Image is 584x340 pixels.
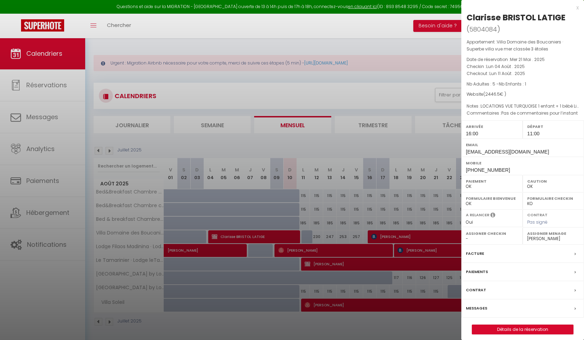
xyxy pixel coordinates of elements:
[527,178,579,185] label: Caution
[467,63,579,70] p: Checkin :
[527,131,539,136] span: 11:00
[467,12,565,23] div: Clarisse BRISTOL LATIGE
[466,167,510,173] span: [PHONE_NUMBER]
[527,195,579,202] label: Formulaire Checkin
[466,149,549,155] span: [EMAIL_ADDRESS][DOMAIN_NAME]
[467,70,579,77] p: Checkout :
[527,219,548,225] span: Pas signé
[461,4,579,12] div: x
[467,81,526,87] span: Nb Adultes : 5 -
[466,195,518,202] label: Formulaire Bienvenue
[467,103,579,110] p: Notes :
[466,268,488,276] label: Paiements
[499,81,526,87] span: Nb Enfants : 1
[466,123,518,130] label: Arrivée
[466,159,579,166] label: Mobile
[472,325,573,334] a: Détails de la réservation
[467,56,579,63] p: Date de réservation :
[467,91,579,98] div: Website
[466,250,484,257] label: Facture
[483,91,506,97] span: ( € )
[489,70,525,76] span: Lun 11 Août . 2025
[467,39,579,53] p: Appartement :
[527,212,548,217] label: Contrat
[510,56,545,62] span: Mer 21 Mai . 2025
[466,305,487,312] label: Messages
[527,230,579,237] label: Assigner Menage
[466,131,478,136] span: 16:00
[469,25,497,34] span: 5804084
[466,286,486,294] label: Contrat
[467,39,563,52] span: Villa Domaine des Boucaniers · Superbe villa vue mer classée 3 étoiles
[467,24,500,34] span: ( )
[466,230,518,237] label: Assigner Checkin
[466,141,579,148] label: Email
[466,212,489,218] label: A relancer
[6,3,27,24] button: Open LiveChat chat widget
[490,212,495,220] i: Sélectionner OUI si vous souhaiter envoyer les séquences de messages post-checkout
[501,110,578,116] span: Pas de commentaires pour l’instant
[486,63,525,69] span: Lun 04 Août . 2025
[485,91,500,97] span: 2446.5
[467,110,579,117] p: Commentaires :
[466,178,518,185] label: Paiement
[527,123,579,130] label: Départ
